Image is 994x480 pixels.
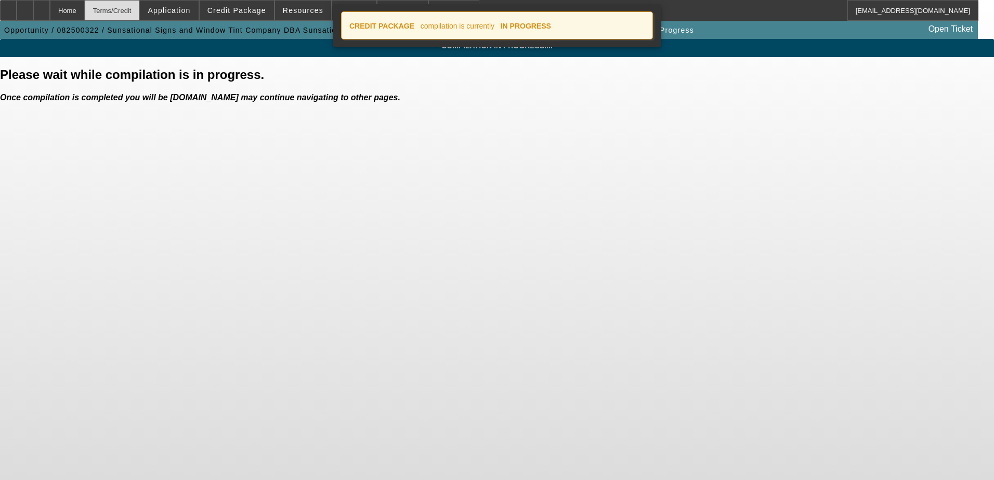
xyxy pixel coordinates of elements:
span: Credit Package [207,6,266,15]
span: Resources [283,6,323,15]
strong: CREDIT PACKAGE [349,22,414,30]
span: Compilation in progress.... [8,42,986,50]
strong: IN PROGRESS [501,22,551,30]
span: compilation is currently [421,22,494,30]
button: Application [140,1,198,20]
button: Resources [275,1,331,20]
button: Credit Package [200,1,274,20]
span: Application [148,6,190,15]
a: Open Ticket [924,20,977,38]
span: Opportunity / 082500322 / Sunsational Signs and Window Tint Company DBA Sunsational Signs & Glass... [4,26,526,34]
